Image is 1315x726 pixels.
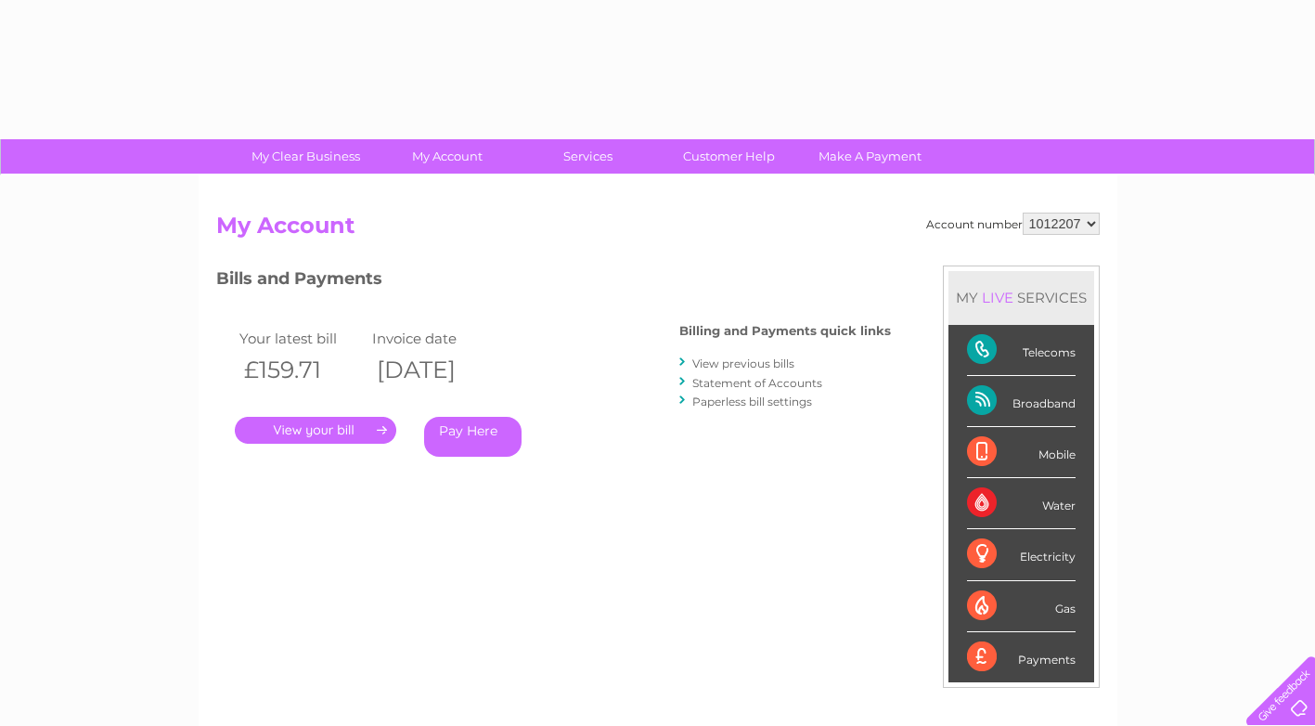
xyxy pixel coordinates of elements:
div: Electricity [967,529,1076,580]
th: [DATE] [367,351,501,389]
div: Account number [926,213,1100,235]
th: £159.71 [235,351,368,389]
a: My Clear Business [229,139,382,174]
div: Mobile [967,427,1076,478]
div: Water [967,478,1076,529]
a: Statement of Accounts [692,376,822,390]
a: Services [511,139,664,174]
div: Payments [967,632,1076,682]
h3: Bills and Payments [216,266,891,298]
a: My Account [370,139,523,174]
td: Your latest bill [235,326,368,351]
td: Invoice date [367,326,501,351]
a: Make A Payment [793,139,947,174]
div: LIVE [978,289,1017,306]
div: Broadband [967,376,1076,427]
h4: Billing and Payments quick links [679,324,891,338]
div: Telecoms [967,325,1076,376]
a: . [235,417,396,444]
h2: My Account [216,213,1100,248]
a: Paperless bill settings [692,395,812,408]
div: MY SERVICES [948,271,1094,324]
a: Pay Here [424,417,522,457]
a: View previous bills [692,357,794,370]
div: Gas [967,581,1076,632]
a: Customer Help [652,139,806,174]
